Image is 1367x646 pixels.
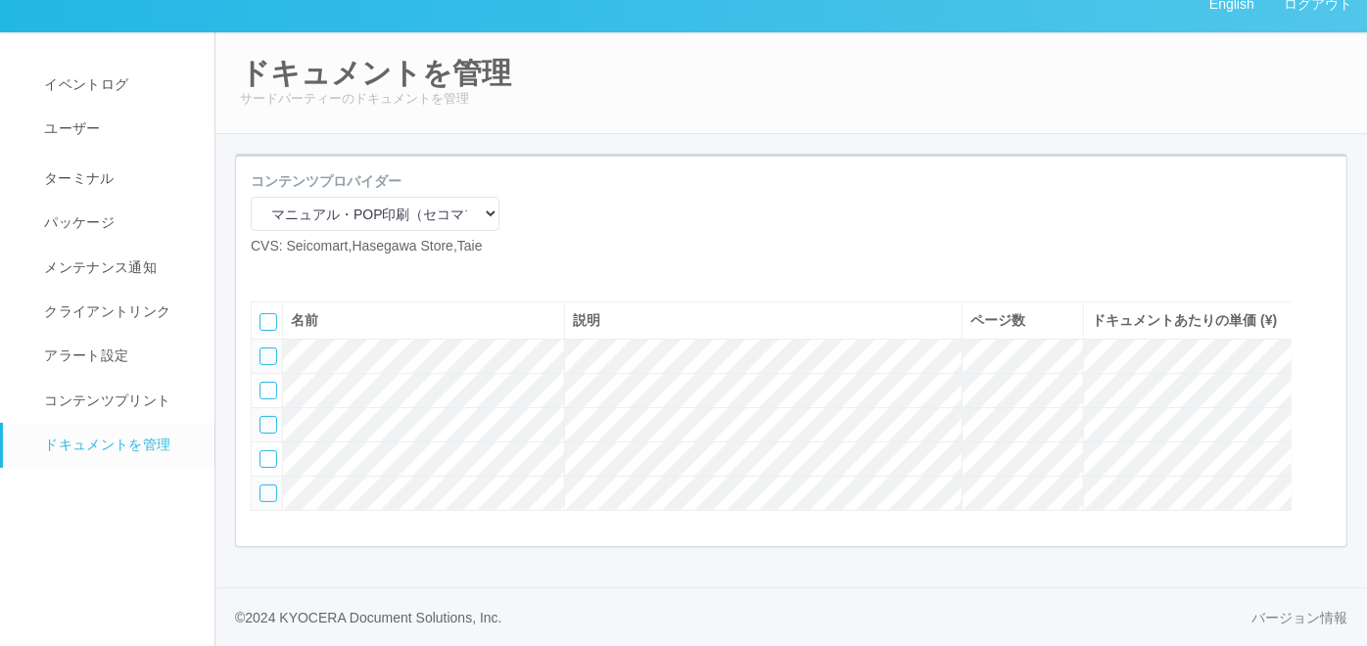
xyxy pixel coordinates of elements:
[39,437,170,452] span: ドキュメントを管理
[39,214,115,230] span: パッケージ
[3,379,232,423] a: コンテンツプリント
[1307,414,1337,453] div: 最下部に移動
[1092,310,1284,331] div: ドキュメントあたりの単価 (¥)
[39,120,100,136] span: ユーザー
[39,347,128,363] span: アラート設定
[39,76,128,92] span: イベントログ
[251,171,401,192] label: コンテンツプロバイダー
[240,57,1343,89] h2: ドキュメントを管理
[251,238,483,254] span: CVS: Seicomart,Hasegawa Store,Taie
[3,334,232,378] a: アラート設定
[240,89,1343,109] p: サードパーティーのドキュメントを管理
[39,259,157,275] span: メンテナンス通知
[3,152,232,201] a: ターミナル
[39,392,170,408] span: コンテンツプリント
[291,310,556,331] div: 名前
[39,170,115,186] span: ターミナル
[3,201,232,245] a: パッケージ
[3,423,232,467] a: ドキュメントを管理
[573,310,954,331] div: 説明
[970,310,1075,331] div: ページ数
[1251,608,1347,628] a: バージョン情報
[1307,336,1337,375] div: 上に移動
[3,290,232,334] a: クライアントリンク
[235,610,502,625] span: © 2024 KYOCERA Document Solutions, Inc.
[3,63,232,107] a: イベントログ
[3,107,232,151] a: ユーザー
[1307,297,1337,336] div: 最上部に移動
[39,303,170,319] span: クライアントリンク
[3,246,232,290] a: メンテナンス通知
[1307,375,1337,414] div: 下に移動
